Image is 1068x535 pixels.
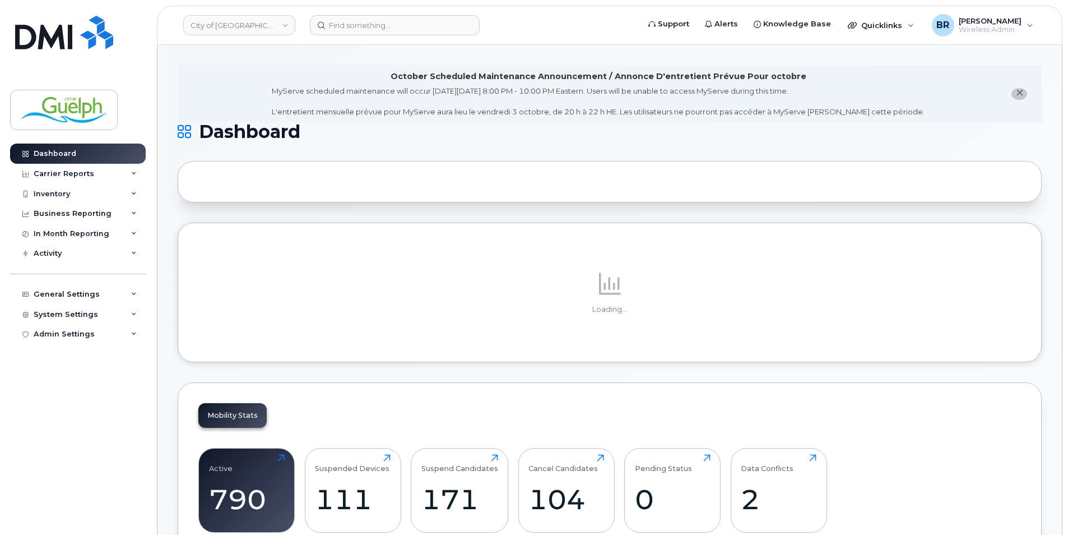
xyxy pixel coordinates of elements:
[421,454,498,473] div: Suspend Candidates
[1011,88,1027,100] button: close notification
[741,454,816,526] a: Data Conflicts2
[199,123,300,140] span: Dashboard
[528,454,598,473] div: Cancel Candidates
[421,483,498,516] div: 171
[421,454,498,526] a: Suspend Candidates171
[635,454,692,473] div: Pending Status
[528,454,604,526] a: Cancel Candidates104
[209,483,285,516] div: 790
[272,86,925,117] div: MyServe scheduled maintenance will occur [DATE][DATE] 8:00 PM - 10:00 PM Eastern. Users will be u...
[635,454,711,526] a: Pending Status0
[741,454,793,473] div: Data Conflicts
[315,454,391,526] a: Suspended Devices111
[391,71,806,82] div: October Scheduled Maintenance Announcement / Annonce D'entretient Prévue Pour octobre
[209,454,233,473] div: Active
[198,305,1021,315] p: Loading...
[528,483,604,516] div: 104
[315,483,391,516] div: 111
[741,483,816,516] div: 2
[635,483,711,516] div: 0
[209,454,285,526] a: Active790
[315,454,389,473] div: Suspended Devices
